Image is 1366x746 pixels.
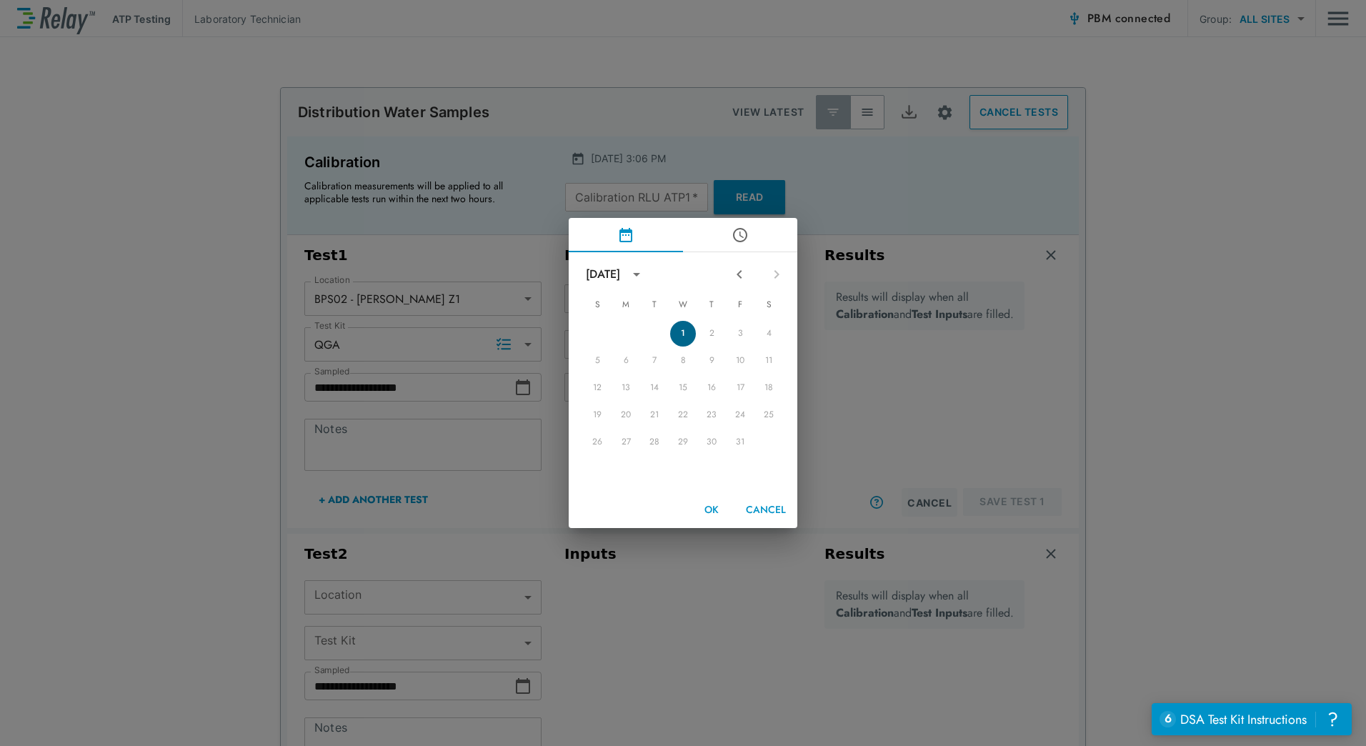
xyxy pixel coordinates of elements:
span: Monday [613,291,639,319]
button: calendar view is open, switch to year view [624,262,649,287]
iframe: Resource center [1152,703,1352,735]
span: Wednesday [670,291,696,319]
span: Sunday [584,291,610,319]
button: pick time [683,218,797,252]
button: 1 [670,321,696,347]
span: Friday [727,291,753,319]
span: Tuesday [642,291,667,319]
button: pick date [569,218,683,252]
span: Thursday [699,291,724,319]
button: Previous month [727,262,752,287]
span: Saturday [756,291,782,319]
div: [DATE] [586,266,620,283]
button: OK [689,497,734,523]
button: Cancel [740,497,792,523]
